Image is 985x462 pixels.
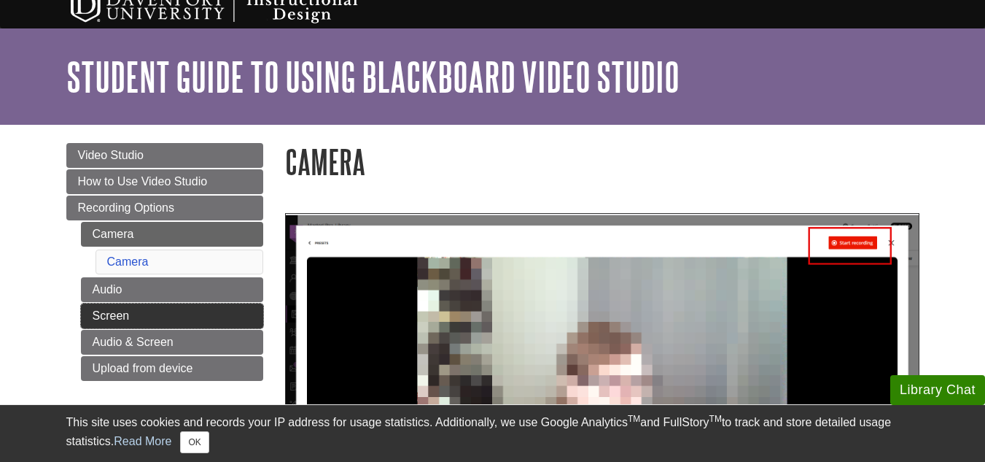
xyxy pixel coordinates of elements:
a: Student Guide to Using Blackboard Video Studio [66,54,680,99]
sup: TM [709,414,722,424]
a: Audio & Screen [81,330,263,355]
button: Library Chat [890,375,985,405]
div: Guide Page Menu [66,143,263,381]
sup: TM [628,414,640,424]
a: Camera [107,255,149,268]
button: Close [180,431,209,453]
a: How to Use Video Studio [66,169,263,194]
a: Video Studio [66,143,263,168]
a: Screen [81,304,263,328]
a: Camera [81,222,263,247]
a: Upload from device [81,356,263,381]
a: Read More [114,435,171,447]
span: Video Studio [78,149,144,161]
span: How to Use Video Studio [78,175,208,188]
a: Recording Options [66,196,263,220]
div: This site uses cookies and records your IP address for usage statistics. Additionally, we use Goo... [66,414,919,453]
span: Recording Options [78,201,175,214]
a: Audio [81,277,263,302]
h1: Camera [285,143,919,180]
